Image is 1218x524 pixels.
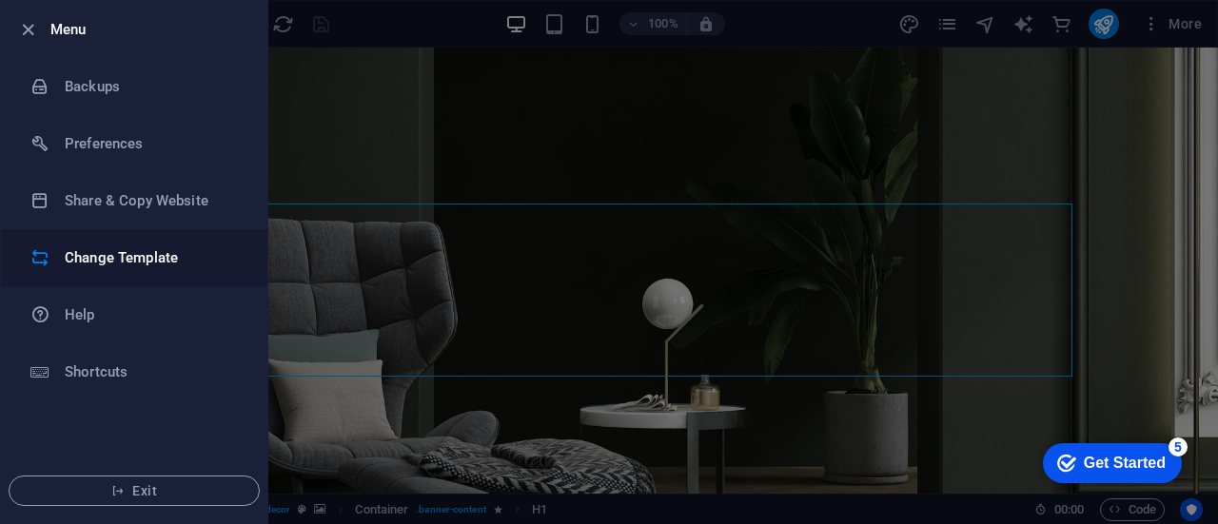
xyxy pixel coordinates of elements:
h6: Preferences [65,132,241,155]
span: Exit [25,483,244,498]
button: Exit [9,475,260,506]
div: Get Started 5 items remaining, 0% complete [15,10,154,49]
h6: Shortcuts [65,360,241,383]
a: Help [1,286,267,343]
h6: Backups [65,75,241,98]
h6: Help [65,303,241,326]
div: Get Started [56,21,138,38]
h6: Menu [50,18,252,41]
h6: Change Template [65,246,241,269]
div: 5 [141,4,160,23]
h6: Share & Copy Website [65,189,241,212]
